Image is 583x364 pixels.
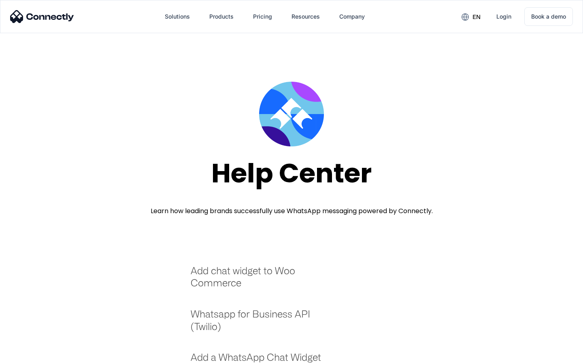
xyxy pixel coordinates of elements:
[291,11,320,22] div: Resources
[191,308,332,341] a: Whatsapp for Business API (Twilio)
[490,7,518,26] a: Login
[16,350,49,361] ul: Language list
[339,11,365,22] div: Company
[253,11,272,22] div: Pricing
[151,206,433,216] div: Learn how leading brands successfully use WhatsApp messaging powered by Connectly.
[524,7,573,26] a: Book a demo
[10,10,74,23] img: Connectly Logo
[496,11,511,22] div: Login
[8,350,49,361] aside: Language selected: English
[191,265,332,297] a: Add chat widget to Woo Commerce
[165,11,190,22] div: Solutions
[211,159,372,188] div: Help Center
[209,11,234,22] div: Products
[247,7,279,26] a: Pricing
[472,11,481,23] div: en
